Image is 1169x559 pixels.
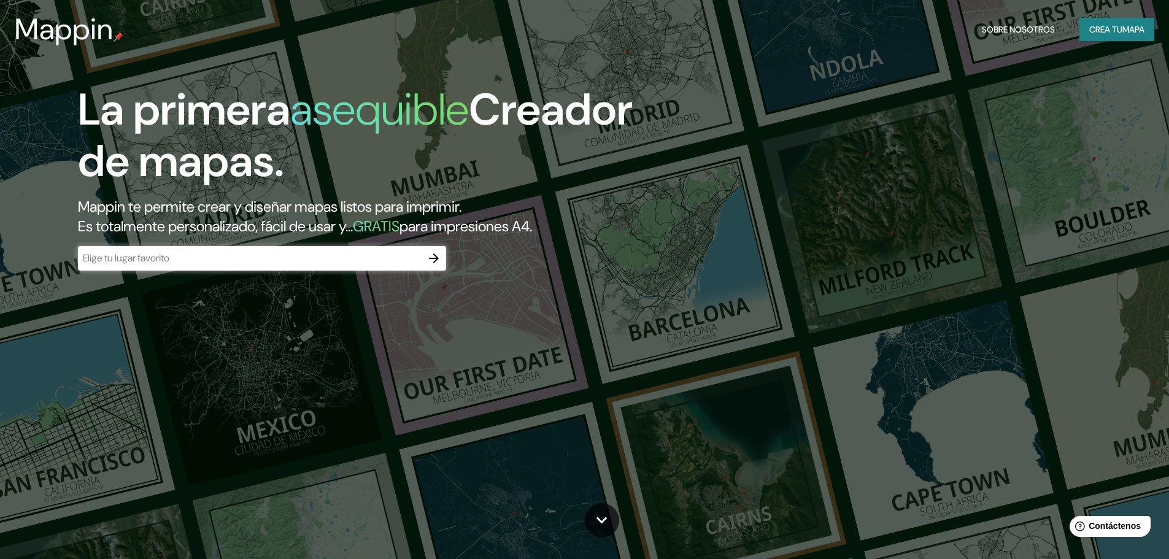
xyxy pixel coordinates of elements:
[982,24,1055,35] font: Sobre nosotros
[78,81,290,138] font: La primera
[15,10,114,48] font: Mappin
[78,81,633,190] font: Creador de mapas.
[78,251,422,265] input: Elige tu lugar favorito
[290,81,469,138] font: asequible
[1079,18,1154,41] button: Crea tumapa
[977,18,1060,41] button: Sobre nosotros
[1060,511,1155,546] iframe: Lanzador de widgets de ayuda
[399,217,532,236] font: para impresiones A4.
[78,217,353,236] font: Es totalmente personalizado, fácil de usar y...
[353,217,399,236] font: GRATIS
[1122,24,1144,35] font: mapa
[114,32,123,42] img: pin de mapeo
[1089,24,1122,35] font: Crea tu
[78,197,461,216] font: Mappin te permite crear y diseñar mapas listos para imprimir.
